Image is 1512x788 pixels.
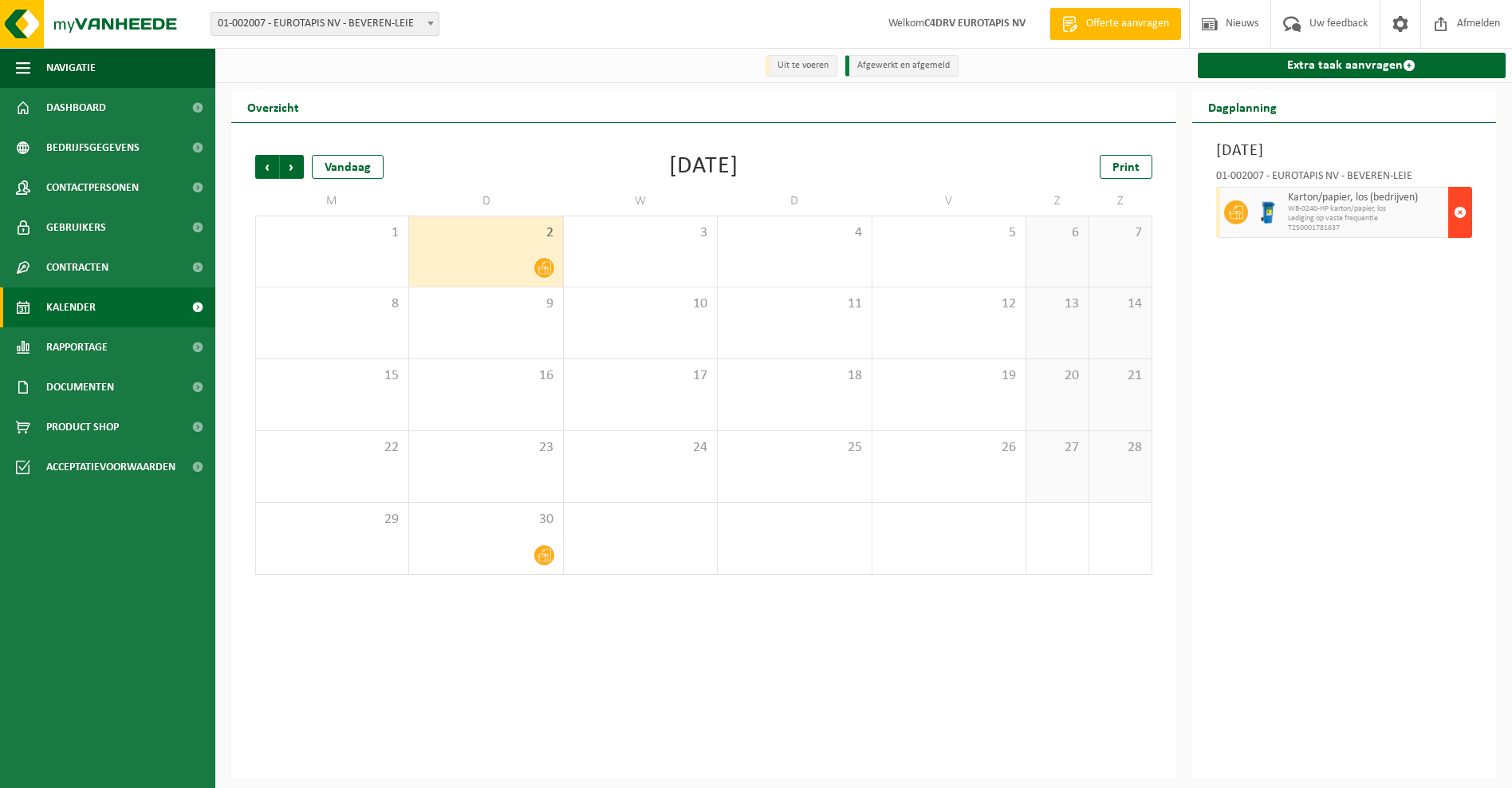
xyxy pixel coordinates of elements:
[1026,187,1089,216] td: Z
[924,18,1026,30] strong: C4DRV EUROTAPIS NV
[46,48,96,88] span: Navigatie
[726,224,863,242] span: 4
[264,511,400,529] span: 29
[1097,367,1144,385] span: 21
[1034,367,1081,385] span: 20
[46,447,175,487] span: Acceptatievoorwaarden
[1288,204,1445,214] span: WB-0240-HP karton/papier, los
[46,367,114,407] span: Documenten
[1216,139,1473,163] h3: [DATE]
[280,155,304,179] span: Volgende
[572,367,709,385] span: 17
[46,407,119,447] span: Product Shop
[1198,53,1506,78] a: Extra taak aanvragen
[255,155,279,179] span: Vorige
[1097,439,1144,457] span: 28
[1049,8,1181,40] a: Offerte aanvragen
[726,367,863,385] span: 18
[46,287,96,327] span: Kalender
[312,155,384,179] div: Vandaag
[46,88,106,128] span: Dashboard
[572,224,709,242] span: 3
[572,295,709,313] span: 10
[417,224,554,242] span: 2
[417,295,554,313] span: 9
[1112,161,1140,174] span: Print
[264,439,400,457] span: 22
[1288,192,1445,204] span: Karton/papier, los (bedrijven)
[409,187,563,216] td: D
[1256,200,1280,224] img: WB-0240-HPE-BE-01
[880,295,1018,313] span: 12
[1097,224,1144,242] span: 7
[880,367,1018,385] span: 19
[211,13,439,35] span: 01-002007 - EUROTAPIS NV - BEVEREN-LEIE
[255,187,409,216] td: M
[264,224,400,242] span: 1
[1192,91,1293,122] h2: Dagplanning
[211,12,439,36] span: 01-002007 - EUROTAPIS NV - BEVEREN-LEIE
[264,295,400,313] span: 8
[46,168,139,208] span: Contactpersonen
[572,439,709,457] span: 24
[264,367,400,385] span: 15
[880,224,1018,242] span: 5
[1288,214,1445,224] span: Lediging op vaste frequentie
[1089,187,1152,216] td: Z
[1034,439,1081,457] span: 27
[1100,155,1152,179] a: Print
[1034,295,1081,313] span: 13
[1216,171,1473,187] div: 01-002007 - EUROTAPIS NV - BEVEREN-LEIE
[726,439,863,457] span: 25
[231,91,315,122] h2: Overzicht
[669,155,738,179] div: [DATE]
[417,367,554,385] span: 16
[564,187,718,216] td: W
[726,295,863,313] span: 11
[46,128,140,168] span: Bedrijfsgegevens
[1082,16,1173,32] span: Offerte aanvragen
[718,187,872,216] td: D
[872,187,1026,216] td: V
[46,247,108,287] span: Contracten
[417,439,554,457] span: 23
[417,511,554,529] span: 30
[1097,295,1144,313] span: 14
[1034,224,1081,242] span: 6
[1288,224,1445,233] span: T250001781637
[46,327,108,367] span: Rapportage
[880,439,1018,457] span: 26
[766,55,837,77] li: Uit te voeren
[845,55,959,77] li: Afgewerkt en afgemeld
[46,208,106,247] span: Gebruikers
